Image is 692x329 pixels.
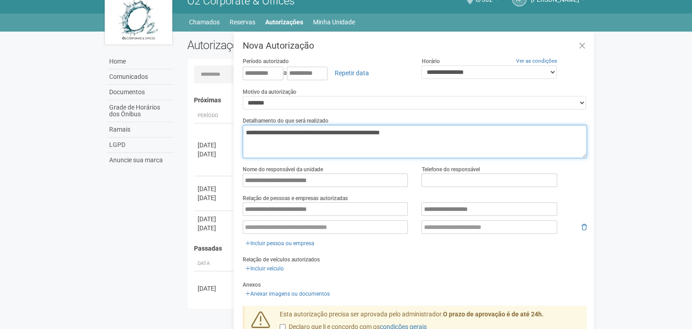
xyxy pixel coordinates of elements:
label: Motivo da autorização [243,88,296,96]
i: Remover [581,224,587,230]
label: Relação de veículos autorizados [243,256,320,264]
label: Anexos [243,281,261,289]
a: Home [107,54,174,69]
div: [DATE] [198,284,231,293]
div: [DATE] [198,193,231,202]
a: Documentos [107,85,174,100]
a: LGPD [107,137,174,153]
label: Período autorizado [243,57,289,65]
h2: Autorizações [187,38,380,52]
a: Incluir pessoa ou empresa [243,238,317,248]
a: Chamados [189,16,220,28]
h3: Nova Autorização [243,41,587,50]
a: Anuncie sua marca [107,153,174,168]
div: [DATE] [198,141,231,150]
a: Grade de Horários dos Ônibus [107,100,174,122]
strong: O prazo de aprovação é de até 24h. [443,311,544,318]
a: Autorizações [265,16,303,28]
a: Reservas [230,16,255,28]
a: Ramais [107,122,174,137]
label: Horário [421,57,439,65]
label: Telefone do responsável [421,165,480,174]
h4: Passadas [194,245,581,252]
label: Detalhamento do que será realizado [243,117,328,125]
label: Relação de pessoas e empresas autorizadas [243,194,348,202]
div: [DATE] [198,150,231,159]
a: Incluir veículo [243,264,286,274]
a: Anexar imagens ou documentos [243,289,332,299]
div: [DATE] [198,224,231,233]
div: [DATE] [198,215,231,224]
th: Período [194,109,235,123]
a: Ver as condições [516,58,557,64]
th: Data [194,256,235,271]
label: Nome do responsável da unidade [243,165,323,174]
a: Minha Unidade [313,16,355,28]
div: [DATE] [198,184,231,193]
div: a [243,65,408,81]
a: Repetir data [329,65,375,81]
a: Comunicados [107,69,174,85]
h4: Próximas [194,97,581,104]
